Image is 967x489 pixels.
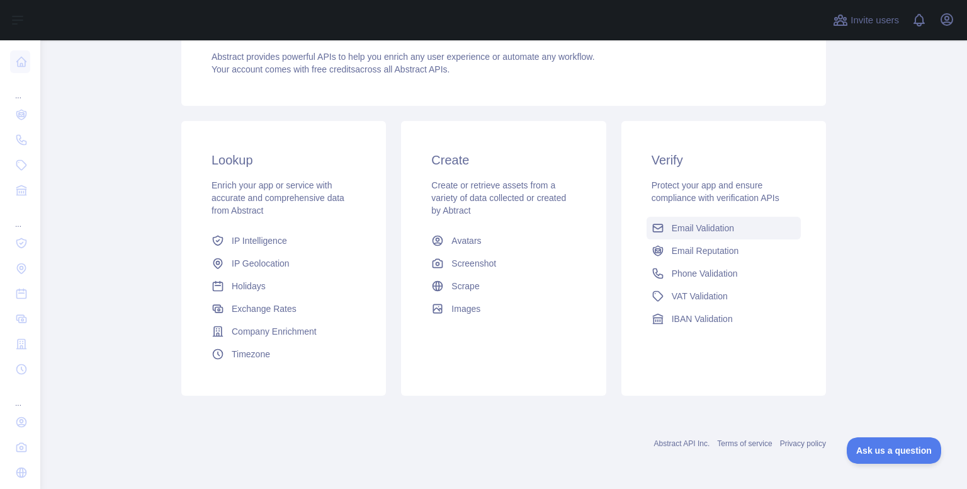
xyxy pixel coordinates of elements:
span: Enrich your app or service with accurate and comprehensive data from Abstract [212,180,344,216]
iframe: Toggle Customer Support [847,437,942,464]
span: IP Intelligence [232,234,287,247]
button: Invite users [830,10,902,30]
a: Phone Validation [647,262,801,285]
span: Invite users [851,13,899,28]
a: IP Intelligence [206,229,361,252]
span: Images [451,302,480,315]
a: Images [426,297,580,320]
a: Email Reputation [647,239,801,262]
span: IP Geolocation [232,257,290,270]
a: Company Enrichment [206,320,361,343]
span: Holidays [232,280,266,292]
span: Company Enrichment [232,325,317,338]
span: VAT Validation [672,290,728,302]
a: Email Validation [647,217,801,239]
a: Scrape [426,275,580,297]
a: Exchange Rates [206,297,361,320]
span: Create or retrieve assets from a variety of data collected or created by Abtract [431,180,566,216]
a: Holidays [206,275,361,297]
span: Your account comes with across all Abstract APIs. [212,64,450,74]
span: Timezone [232,348,270,360]
a: VAT Validation [647,285,801,308]
h3: Lookup [212,151,356,169]
span: Email Reputation [672,244,739,257]
a: Terms of service [717,439,772,448]
span: Abstract provides powerful APIs to help you enrich any user experience or automate any workflow. [212,52,595,62]
a: Abstract API Inc. [654,439,710,448]
span: Email Validation [672,222,734,234]
a: Screenshot [426,252,580,275]
div: ... [10,204,30,229]
a: IP Geolocation [206,252,361,275]
a: Privacy policy [780,439,826,448]
h3: Verify [652,151,796,169]
span: Exchange Rates [232,302,297,315]
a: Avatars [426,229,580,252]
span: IBAN Validation [672,313,733,325]
span: Avatars [451,234,481,247]
div: ... [10,383,30,408]
span: Scrape [451,280,479,292]
span: Screenshot [451,257,496,270]
a: IBAN Validation [647,308,801,330]
span: free credits [312,64,355,74]
h3: Create [431,151,575,169]
span: Protect your app and ensure compliance with verification APIs [652,180,779,203]
a: Timezone [206,343,361,365]
div: ... [10,76,30,101]
span: Phone Validation [672,267,738,280]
